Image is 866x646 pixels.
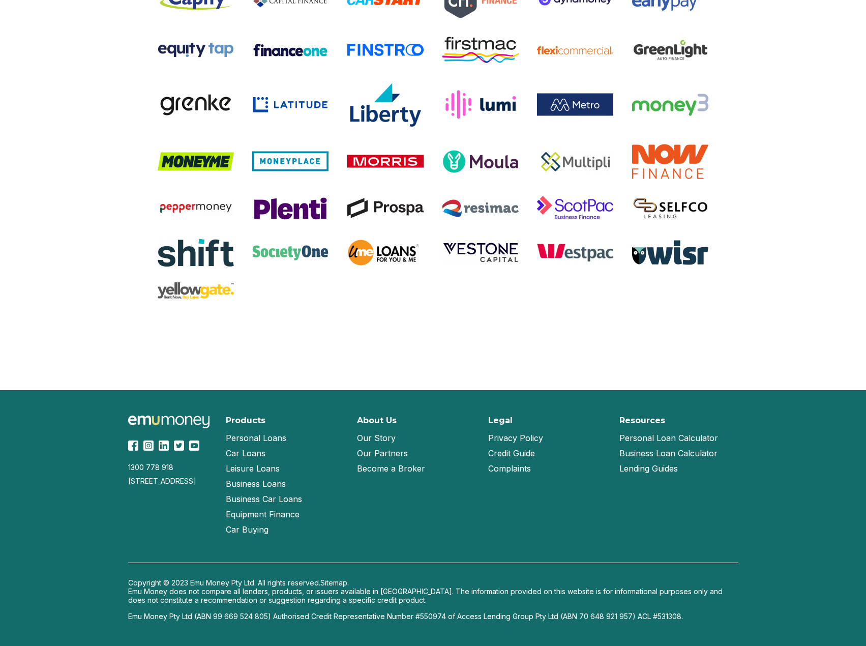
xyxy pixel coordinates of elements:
[537,150,613,173] img: Multipli
[158,93,234,116] img: Grenke
[158,282,234,300] img: Yellow Gate
[357,461,425,476] a: Become a Broker
[537,193,613,223] img: ScotPac
[226,430,286,446] a: Personal Loans
[252,196,329,220] img: Plenti
[347,155,424,168] img: Morris Finance
[488,461,531,476] a: Complaints
[226,461,280,476] a: Leisure Loans
[357,430,396,446] a: Our Story
[619,461,678,476] a: Lending Guides
[442,150,519,173] img: Moula
[226,507,300,522] a: Equipment Finance
[619,416,665,425] h2: Resources
[357,416,397,425] h2: About Us
[442,199,519,217] img: Resimac
[226,446,265,461] a: Car Loans
[320,578,349,587] a: Sitemap.
[632,35,708,66] img: Green Light Auto
[619,430,718,446] a: Personal Loan Calculator
[128,578,738,587] p: Copyright © 2023 Emu Money Pty Ltd. All rights reserved.
[357,446,408,461] a: Our Partners
[488,430,543,446] a: Privacy Policy
[632,240,708,265] img: Wisr
[128,612,738,621] p: Emu Money Pty Ltd (ABN 99 669 524 805) Authorised Credit Representative Number #550974 of Access ...
[619,446,718,461] a: Business Loan Calculator
[252,245,329,260] img: SocietyOne
[128,441,138,451] img: Facebook
[537,46,613,54] img: Flexi Commercial
[226,416,265,425] h2: Products
[347,80,424,130] img: Liberty
[158,152,234,171] img: MoneyMe
[537,93,613,116] img: Metro
[442,90,519,120] img: Lumi
[632,94,708,116] img: Money3
[159,441,169,451] img: LinkedIn
[252,96,329,113] img: Latitude
[252,151,329,171] img: MoneyPlace
[226,476,286,491] a: Business Loans
[252,42,329,57] img: Finance One
[347,44,424,56] img: Finstro
[442,37,519,63] img: Firstmac
[632,197,708,220] img: Selfco
[174,441,184,451] img: Twitter
[442,242,519,263] img: Vestone
[347,198,424,218] img: Prospa
[189,441,199,451] img: YouTube
[158,200,234,216] img: Pepper Money
[128,477,214,485] div: [STREET_ADDRESS]
[158,238,234,268] img: Shift
[128,587,738,604] p: Emu Money does not compare all lenders, products, or issuers available in [GEOGRAPHIC_DATA]. The ...
[488,446,535,461] a: Credit Guide
[632,144,708,179] img: Now Finance
[488,416,513,425] h2: Legal
[143,441,154,451] img: Instagram
[347,238,424,268] img: UME Loans
[226,522,268,537] a: Car Buying
[128,463,214,472] div: 1300 778 918
[226,491,302,507] a: Business Car Loans
[537,243,613,262] img: Westpac
[128,416,210,428] img: Emu Money
[158,42,234,58] img: Equity Tap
